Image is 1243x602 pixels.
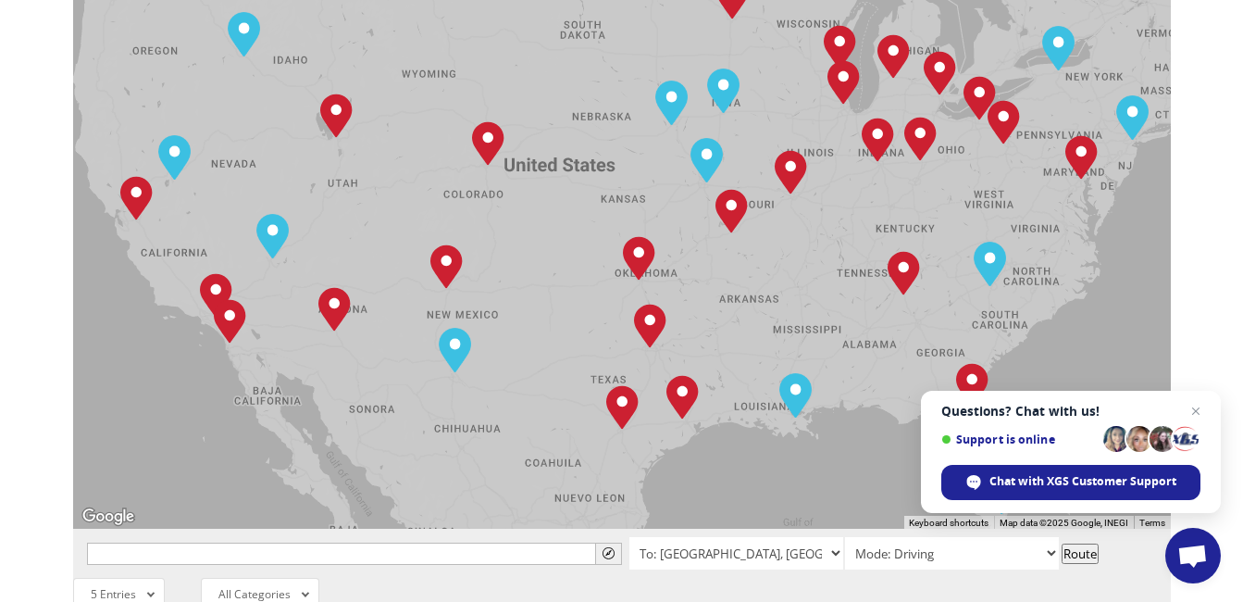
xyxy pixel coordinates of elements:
div: Boise, ID [228,12,260,56]
div: St. Louis, MO [775,150,807,194]
a: Terms [1139,518,1165,528]
div: Jacksonville, FL [956,363,988,408]
div: Indianapolis, IN [862,118,894,162]
div: Rochester, NY [1042,26,1075,70]
button: Keyboard shortcuts [909,517,988,530]
div: Las Vegas, NV [256,214,289,258]
span: All Categories [218,586,291,602]
div: Denver, CO [472,121,504,166]
div: Dayton, OH [904,117,937,161]
img: Google [78,505,139,529]
span: 5 Entries [91,586,136,602]
div: Tracy, CA [120,176,153,220]
div: Chino, CA [200,273,232,318]
div: Chicago, IL [827,60,860,105]
div: New Orleans, LA [779,373,812,418]
div: Phoenix, AZ [318,287,351,332]
span: Questions? Chat with us! [941,404,1200,419]
div: Springfield, MO [715,189,748,233]
div: Tunnel Hill, GA [888,251,920,295]
span: Map data ©2025 Google, INEGI [1000,518,1128,528]
div: Pittsburgh, PA [988,100,1020,144]
div: Reno, NV [158,135,191,180]
div: Baltimore, MD [1065,135,1098,180]
div: Omaha, NE [655,81,688,125]
div: Houston, TX [666,375,699,420]
div: El Paso, TX [439,328,471,372]
button: Route [1062,544,1099,564]
div: Cleveland, OH [963,76,996,120]
div: San Diego, CA [214,299,246,344]
div: Kansas City, MO [690,138,723,182]
div: Dallas, TX [634,304,666,348]
a: Open this area in Google Maps (opens a new window) [78,505,139,529]
div: Elizabeth, NJ [1116,95,1149,140]
div: Miami, FL [986,470,1018,515]
span:  [603,547,615,559]
button:  [595,543,622,565]
div: Albuquerque, NM [430,245,463,289]
div: Milwaukee, WI [824,25,856,69]
div: Charlotte, NC [974,242,1006,286]
div: Salt Lake City, UT [320,94,353,138]
div: Grand Rapids, MI [877,34,910,79]
div: Open chat [1165,528,1221,583]
div: Des Moines, IA [707,69,740,113]
div: Detroit, MI [924,51,956,95]
div: Chat with XGS Customer Support [941,465,1200,500]
span: Close chat [1185,400,1207,422]
span: Chat with XGS Customer Support [989,473,1176,490]
span: Support is online [941,433,1097,446]
div: San Antonio, TX [606,385,639,430]
div: Oklahoma City, OK [623,236,655,281]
